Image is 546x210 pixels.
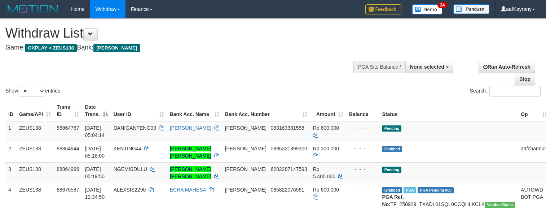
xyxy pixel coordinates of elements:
[225,125,267,131] span: [PERSON_NAME]
[5,86,60,97] label: Show entries
[225,146,267,151] span: [PERSON_NAME]
[410,64,444,70] span: None selected
[57,166,79,172] span: 88864966
[85,187,105,200] span: [DATE] 12:34:50
[25,44,77,52] span: OXPLAY > ZEUS138
[5,121,16,142] td: 1
[270,166,307,172] span: Copy 6282287147593 to clipboard
[93,44,140,52] span: [PERSON_NAME]
[16,142,54,162] td: ZEUS138
[489,86,541,97] input: Search:
[382,187,402,193] span: Grabbed
[82,100,110,121] th: Date Trans.: activate to sort column descending
[310,100,346,121] th: Amount: activate to sort column ascending
[5,142,16,162] td: 2
[114,187,146,193] span: ALEXSIS2290
[365,4,401,14] img: Feedback.jpg
[5,100,16,121] th: ID
[170,187,206,193] a: ECHA MAHESA
[349,186,377,193] div: - - -
[382,194,404,207] b: PGA Ref. No:
[57,125,79,131] span: 88864757
[16,121,54,142] td: ZEUS138
[270,146,307,151] span: Copy 0895321899300 to clipboard
[382,125,401,132] span: Pending
[170,166,211,179] a: [PERSON_NAME] [PERSON_NAME]
[225,187,267,193] span: [PERSON_NAME]
[5,26,357,40] h1: Withdraw List
[16,100,54,121] th: Game/API: activate to sort column ascending
[270,125,304,131] span: Copy 083163381558 to clipboard
[313,187,339,193] span: Rp 600.000
[404,187,416,193] span: Marked by aafpengsreynich
[479,61,535,73] a: Run Auto-Refresh
[225,166,267,172] span: [PERSON_NAME]
[349,166,377,173] div: - - -
[515,73,535,85] a: Stop
[111,100,167,121] th: User ID: activate to sort column ascending
[313,146,339,151] span: Rp 300.000
[85,125,105,138] span: [DATE] 05:04:14
[405,61,453,73] button: None selected
[57,146,79,151] span: 88864944
[85,146,105,159] span: [DATE] 05:18:00
[16,162,54,183] td: ZEUS138
[18,86,45,97] select: Showentries
[349,124,377,132] div: - - -
[57,187,79,193] span: 88675587
[222,100,310,121] th: Bank Acc. Number: activate to sort column ascending
[346,100,379,121] th: Balance
[418,187,454,193] span: PGA Pending
[5,162,16,183] td: 3
[470,86,541,97] label: Search:
[5,44,357,51] h4: Game: Bank:
[54,100,82,121] th: Trans ID: activate to sort column ascending
[485,202,515,208] span: Vendor URL: https://trx31.1velocity.biz
[412,4,442,14] img: Button%20Memo.svg
[114,146,142,151] span: KENTING44
[353,61,405,73] div: PGA Site Balance /
[170,146,211,159] a: [PERSON_NAME] [PERSON_NAME]
[382,167,401,173] span: Pending
[379,100,518,121] th: Status
[5,4,60,14] img: MOTION_logo.png
[85,166,105,179] span: [DATE] 05:19:50
[167,100,222,121] th: Bank Acc. Name: activate to sort column ascending
[437,2,447,8] span: 34
[170,125,211,131] a: [PERSON_NAME]
[349,145,377,152] div: - - -
[114,166,147,172] span: NGEMISDULU
[114,125,156,131] span: DANIGANTENG09
[453,4,489,14] img: panduan.png
[270,187,304,193] span: Copy 085822076561 to clipboard
[313,166,335,179] span: Rp 5.400.000
[313,125,339,131] span: Rp 600.000
[382,146,402,152] span: Grabbed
